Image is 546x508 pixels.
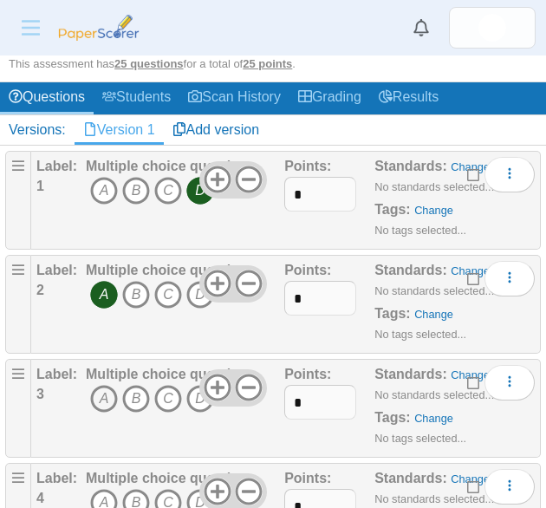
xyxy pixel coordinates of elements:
[484,469,535,504] button: More options
[36,387,44,401] b: 3
[5,255,31,354] div: Drag handle
[284,471,331,485] b: Points:
[374,159,447,173] b: Standards:
[374,202,410,217] b: Tags:
[114,57,183,70] u: 25 questions
[86,367,248,381] b: Multiple choice question
[289,82,370,114] a: Grading
[86,263,248,277] b: Multiple choice question
[374,410,410,425] b: Tags:
[374,284,494,297] small: No standards selected...
[154,385,182,413] i: C
[374,180,494,193] small: No standards selected...
[55,15,142,41] img: PaperScorer
[90,281,118,309] i: A
[451,264,490,277] a: Change
[122,281,150,309] i: B
[451,160,490,173] a: Change
[370,82,447,114] a: Results
[86,159,248,173] b: Multiple choice question
[284,263,331,277] b: Points:
[164,115,269,145] a: Add version
[484,157,535,192] button: More options
[374,367,447,381] b: Standards:
[374,388,494,401] small: No standards selected...
[36,367,77,381] b: Label:
[414,412,453,425] a: Change
[484,261,535,296] button: More options
[86,471,248,485] b: Multiple choice question
[374,471,447,485] b: Standards:
[75,115,164,145] a: Version 1
[36,283,44,297] b: 2
[94,82,179,114] a: Students
[374,492,494,505] small: No standards selected...
[449,7,536,49] a: ps.r5E9VB7rKI6hwE6f
[414,308,453,321] a: Change
[374,328,466,341] small: No tags selected...
[484,365,535,400] button: More options
[5,359,31,458] div: Drag handle
[451,368,490,381] a: Change
[374,224,466,237] small: No tags selected...
[478,14,506,42] img: ps.r5E9VB7rKI6hwE6f
[243,57,292,70] u: 25 points
[374,432,466,445] small: No tags selected...
[451,472,490,485] a: Change
[10,10,51,45] button: Menu
[179,82,289,114] a: Scan History
[414,204,453,217] a: Change
[374,263,447,277] b: Standards:
[186,177,214,205] i: D
[154,177,182,205] i: C
[154,281,182,309] i: C
[284,367,331,381] b: Points:
[186,385,214,413] i: D
[90,385,118,413] i: A
[36,471,77,485] b: Label:
[186,281,214,309] i: D
[90,177,118,205] i: A
[374,306,410,321] b: Tags:
[122,385,150,413] i: B
[5,151,31,250] div: Drag handle
[36,263,77,277] b: Label:
[36,159,77,173] b: Label:
[36,491,44,505] b: 4
[36,179,44,193] b: 1
[478,14,506,42] span: Edward Noble
[284,159,331,173] b: Points:
[122,177,150,205] i: B
[402,9,440,47] a: Alerts
[9,56,537,72] div: This assessment has for a total of .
